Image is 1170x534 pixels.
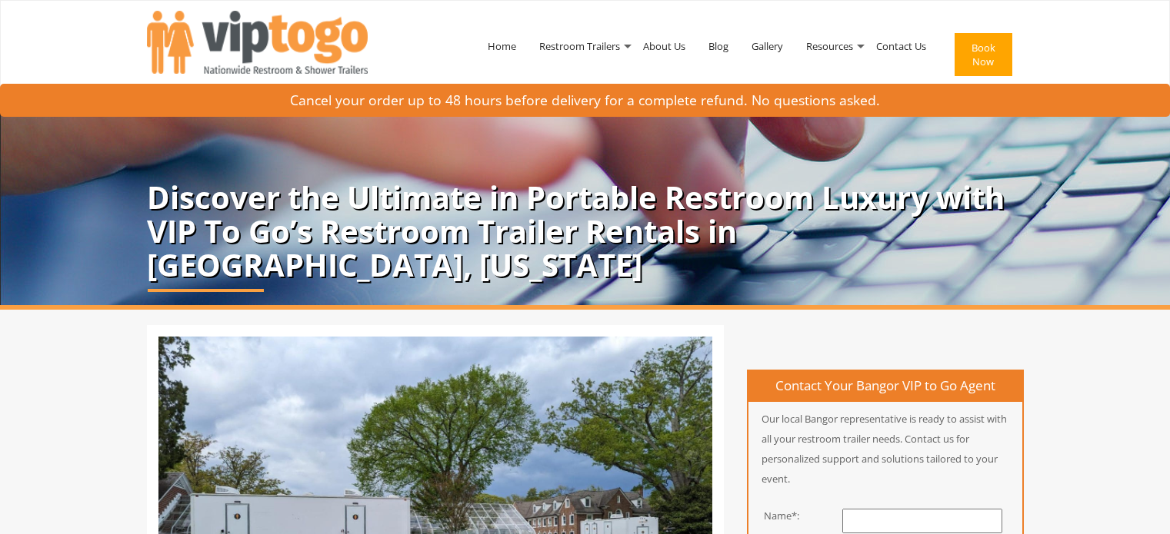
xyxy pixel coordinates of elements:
a: Home [476,6,528,86]
h4: Contact Your Bangor VIP to Go Agent [748,371,1022,402]
a: Restroom Trailers [528,6,632,86]
a: Gallery [740,6,795,86]
p: Discover the Ultimate in Portable Restroom Luxury with VIP To Go’s Restroom Trailer Rentals in [G... [147,181,1024,282]
a: Resources [795,6,865,86]
a: Book Now [938,6,1024,109]
img: VIPTOGO [147,11,368,74]
div: Name*: [737,509,812,523]
p: Our local Bangor representative is ready to assist with all your restroom trailer needs. Contact ... [748,409,1022,489]
button: Book Now [955,33,1012,76]
a: About Us [632,6,697,86]
a: Blog [697,6,740,86]
a: Contact Us [865,6,938,86]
